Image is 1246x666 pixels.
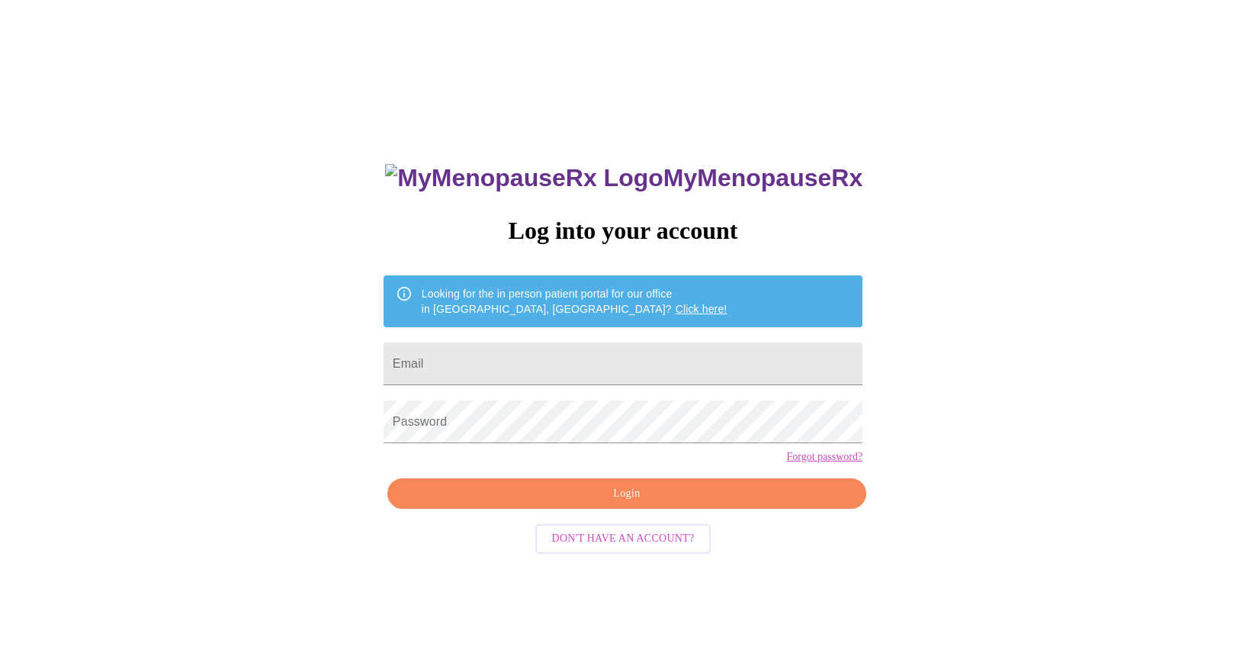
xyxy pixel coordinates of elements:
div: Looking for the in person patient portal for our office in [GEOGRAPHIC_DATA], [GEOGRAPHIC_DATA]? [422,280,727,323]
h3: Log into your account [384,217,862,245]
a: Don't have an account? [531,531,715,544]
button: Login [387,478,866,510]
a: Click here! [676,303,727,315]
span: Login [405,484,849,504]
button: Don't have an account? [535,524,711,554]
img: MyMenopauseRx Logo [385,164,663,192]
h3: MyMenopauseRx [385,164,862,192]
a: Forgot password? [786,451,862,463]
span: Don't have an account? [552,529,695,549]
